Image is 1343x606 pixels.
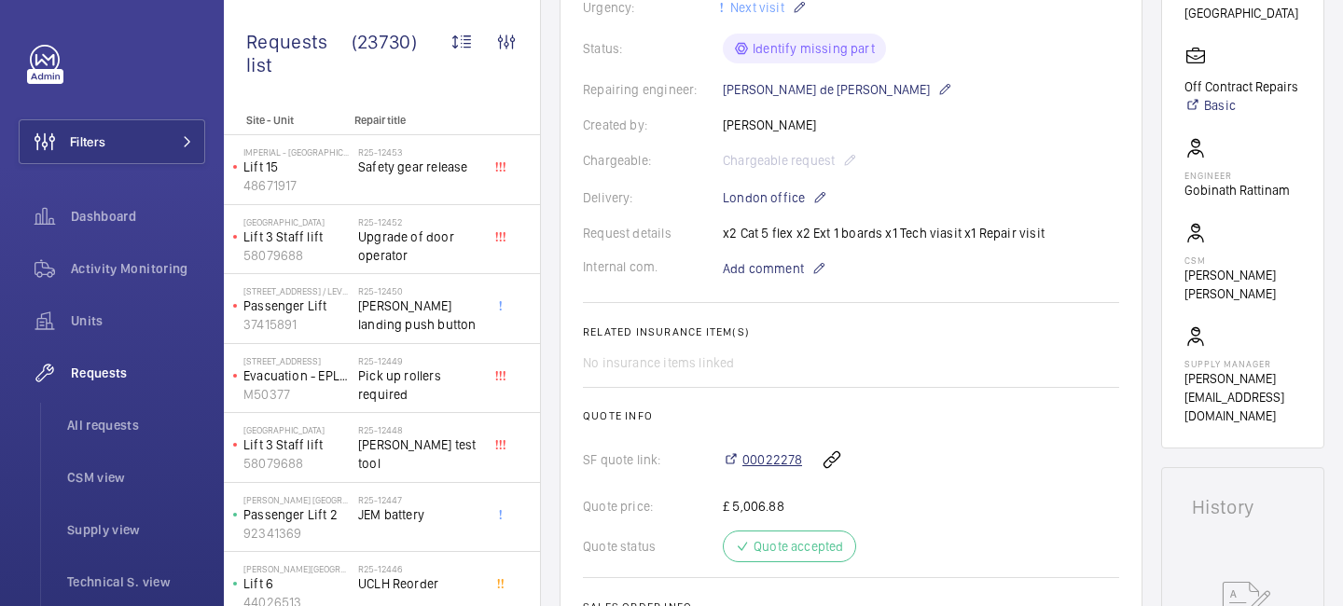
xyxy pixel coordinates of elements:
[358,505,481,524] span: JEM battery
[358,296,481,334] span: [PERSON_NAME] landing push button
[358,435,481,473] span: [PERSON_NAME] test tool
[243,366,351,385] p: Evacuation - EPL Passenger Lift No 1
[1184,255,1301,266] p: CSM
[358,216,481,227] h2: R25-12452
[243,285,351,296] p: [STREET_ADDRESS] / leven hotel
[1184,77,1298,96] p: Off Contract Repairs
[71,207,205,226] span: Dashboard
[742,450,802,469] span: 00022278
[243,435,351,454] p: Lift 3 Staff lift
[243,424,351,435] p: [GEOGRAPHIC_DATA]
[358,563,481,574] h2: R25-12446
[1184,369,1301,425] p: [PERSON_NAME][EMAIL_ADDRESS][DOMAIN_NAME]
[243,296,351,315] p: Passenger Lift
[1192,498,1294,516] h1: History
[243,563,351,574] p: [PERSON_NAME][GEOGRAPHIC_DATA]
[723,450,802,469] a: 00022278
[1184,181,1290,200] p: Gobinath Rattinam
[243,176,351,195] p: 48671917
[1184,96,1298,115] a: Basic
[358,424,481,435] h2: R25-12448
[243,216,351,227] p: [GEOGRAPHIC_DATA]
[358,227,481,265] span: Upgrade of door operator
[583,325,1119,338] h2: Related insurance item(s)
[243,158,351,176] p: Lift 15
[71,364,205,382] span: Requests
[358,285,481,296] h2: R25-12450
[358,574,481,593] span: UCLH Reorder
[1184,170,1290,181] p: Engineer
[70,132,105,151] span: Filters
[358,366,481,404] span: Pick up rollers required
[243,454,351,473] p: 58079688
[67,572,205,591] span: Technical S. view
[243,146,351,158] p: Imperial - [GEOGRAPHIC_DATA]
[243,227,351,246] p: Lift 3 Staff lift
[67,468,205,487] span: CSM view
[67,520,205,539] span: Supply view
[243,385,351,404] p: M50377
[723,78,952,101] p: [PERSON_NAME] de [PERSON_NAME]
[243,494,351,505] p: [PERSON_NAME] [GEOGRAPHIC_DATA]
[358,146,481,158] h2: R25-12453
[583,409,1119,422] h2: Quote info
[243,355,351,366] p: [STREET_ADDRESS]
[358,494,481,505] h2: R25-12447
[354,114,478,127] p: Repair title
[1184,358,1301,369] p: Supply manager
[71,259,205,278] span: Activity Monitoring
[246,30,352,76] span: Requests list
[243,315,351,334] p: 37415891
[243,524,351,543] p: 92341369
[71,311,205,330] span: Units
[358,158,481,176] span: Safety gear release
[19,119,205,164] button: Filters
[1184,266,1301,303] p: [PERSON_NAME] [PERSON_NAME]
[67,416,205,434] span: All requests
[358,355,481,366] h2: R25-12449
[243,574,351,593] p: Lift 6
[723,186,827,209] p: London office
[243,505,351,524] p: Passenger Lift 2
[224,114,347,127] p: Site - Unit
[243,246,351,265] p: 58079688
[723,259,804,278] span: Add comment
